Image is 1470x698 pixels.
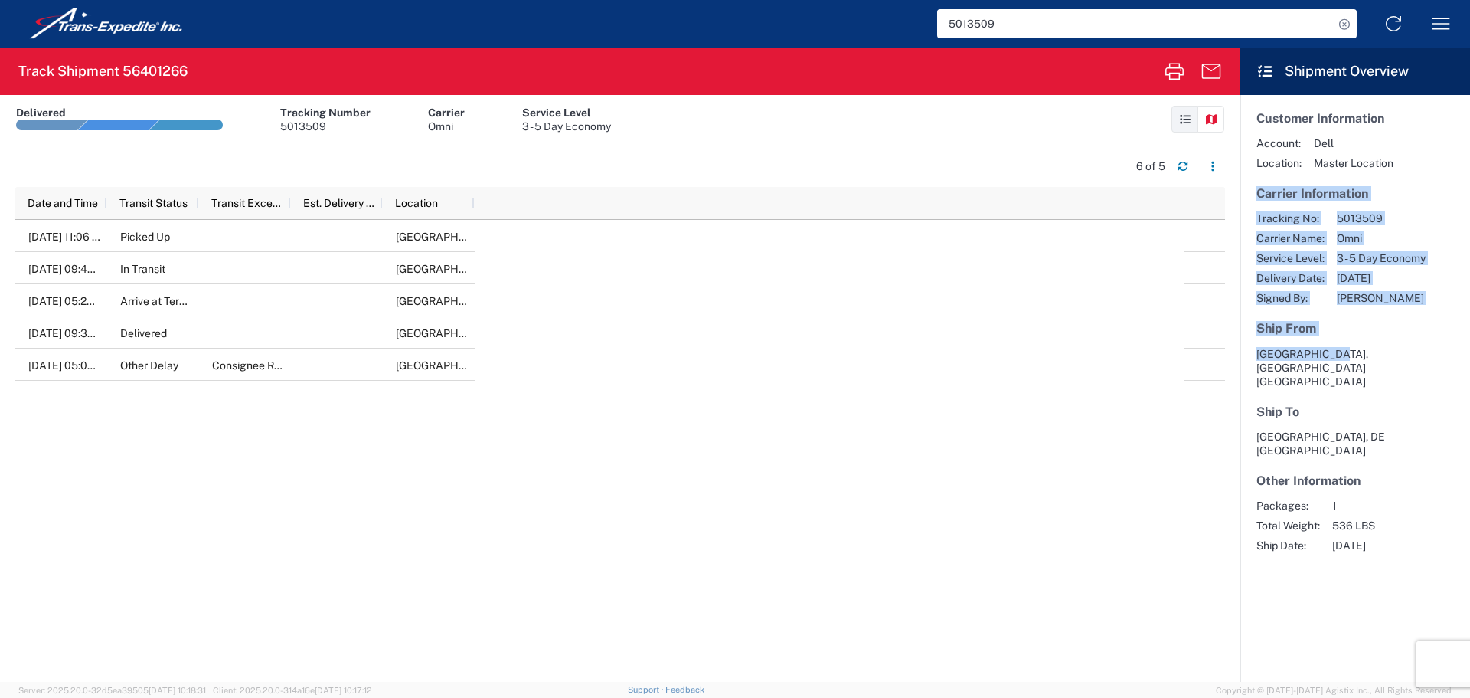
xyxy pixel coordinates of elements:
span: Location [395,197,438,209]
span: Other Delay [120,359,178,372]
span: [DATE] [1332,539,1375,552]
span: Est. Delivery Time [303,197,377,209]
header: Shipment Overview [1240,48,1470,95]
span: Dell [1314,136,1393,150]
span: [DATE] 10:17:12 [315,686,372,695]
div: 6 of 5 [1136,159,1165,173]
span: Server: 2025.20.0-32d5ea39505 [18,686,206,695]
address: [GEOGRAPHIC_DATA], DE [GEOGRAPHIC_DATA] [1256,430,1454,457]
span: [DATE] [1337,271,1426,285]
span: Packages: [1256,499,1320,513]
span: 08/12/2025, 05:00 PM [28,359,113,372]
a: Feedback [665,685,704,694]
span: Signed By: [1256,291,1325,305]
span: Client: 2025.20.0-314a16e [213,686,372,695]
address: [GEOGRAPHIC_DATA], [GEOGRAPHIC_DATA] [GEOGRAPHIC_DATA] [1256,347,1454,388]
span: 08/05/2025, 09:45 PM [28,263,113,275]
span: Newnan, GA, US [396,263,733,275]
a: Support [628,685,666,694]
span: Delivered [120,327,167,339]
span: Copyright © [DATE]-[DATE] Agistix Inc., All Rights Reserved [1216,683,1452,697]
h5: Customer Information [1256,111,1454,126]
h5: Ship To [1256,405,1454,419]
span: Consignee Related [212,359,305,372]
div: Omni [428,120,465,133]
span: Newnan, GA, US [396,295,733,307]
span: 536 LBS [1332,519,1375,533]
input: Shipment, tracking or reference number [937,9,1334,38]
div: Tracking Number [280,106,371,120]
span: 08/07/2025, 09:39 AM [28,327,113,339]
span: 3 - 5 Day Economy [1337,251,1426,265]
div: Carrier [428,106,465,120]
span: Omni [1337,231,1426,245]
span: Ship Date: [1256,539,1320,552]
span: In-Transit [120,263,165,275]
h5: Ship From [1256,321,1454,336]
span: 1 [1332,499,1375,513]
span: Master Location [1314,156,1393,170]
span: Transit Status [119,197,188,209]
h5: Carrier Information [1256,186,1454,201]
span: Newnan, GA, US [396,359,733,372]
span: [PERSON_NAME] [1337,291,1426,305]
span: Newport, DE, US [396,327,733,339]
span: Total Weight: [1256,519,1320,533]
h5: Other Information [1256,474,1454,488]
span: 08/05/2025, 11:06 AM [28,231,109,243]
span: Service Level: [1256,251,1325,265]
h2: Track Shipment 56401266 [18,62,188,80]
div: Delivered [16,106,66,120]
div: Service Level [522,106,611,120]
div: 3 - 5 Day Economy [522,120,611,133]
span: Transit Exception [211,197,285,209]
span: Account: [1256,136,1302,150]
span: Delivery Date: [1256,271,1325,285]
span: 5013509 [1337,211,1426,225]
span: 08/07/2025, 05:28 AM [28,295,113,307]
span: Date and Time [28,197,98,209]
span: Picked Up [120,231,170,243]
span: Arrive at Terminal Location [120,295,251,307]
span: [DATE] 10:18:31 [149,686,206,695]
span: Location: [1256,156,1302,170]
span: Tracking No: [1256,211,1325,225]
div: 5013509 [280,120,371,133]
span: Carrier Name: [1256,231,1325,245]
span: Newnan, GA, US [396,231,733,243]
